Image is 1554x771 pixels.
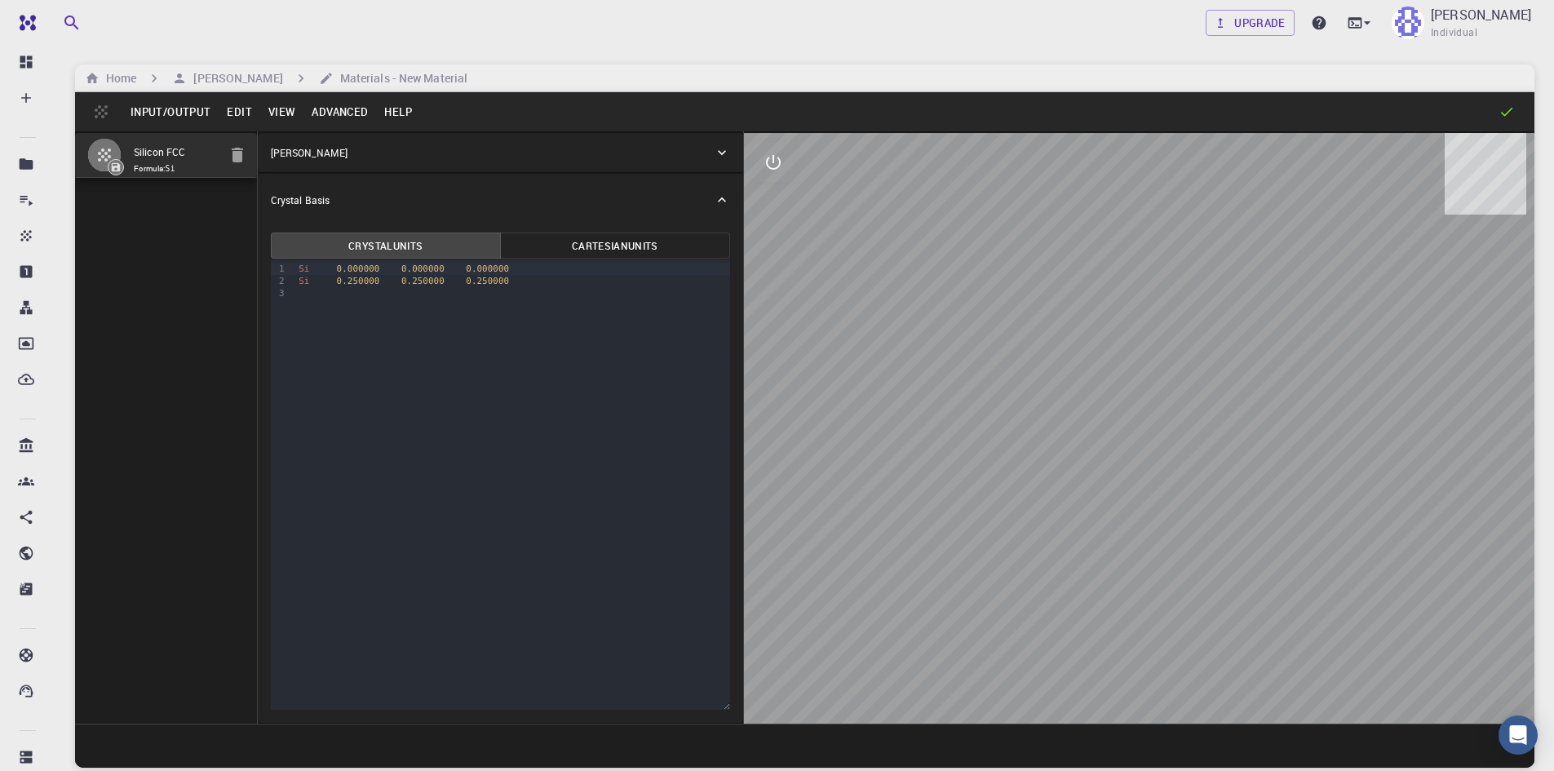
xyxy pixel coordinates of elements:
h6: Materials - New Material [334,69,467,87]
h6: [PERSON_NAME] [187,69,282,87]
div: Open Intercom Messenger [1499,716,1538,755]
div: 1 [271,263,287,275]
button: View [260,99,304,125]
span: 0.000000 [337,264,380,274]
div: 3 [271,287,287,299]
img: logo [13,15,36,31]
img: bhargava [1392,7,1424,39]
span: 0.000000 [401,264,445,274]
a: Upgrade [1206,10,1295,36]
div: Crystal Basis [258,174,743,226]
button: CrystalUnits [271,233,501,259]
code: Si [166,164,175,173]
span: 0.250000 [466,276,509,286]
span: Si [299,264,309,274]
p: Crystal Basis [271,193,330,207]
span: 0.000000 [466,264,509,274]
p: [PERSON_NAME] [271,145,348,160]
button: CartesianUnits [500,233,730,259]
span: Individual [1431,24,1477,41]
p: [PERSON_NAME] [1431,5,1531,24]
div: [PERSON_NAME] [258,133,743,172]
button: Help [376,99,420,125]
span: Si [299,276,309,286]
span: Formula: [134,162,218,175]
nav: breadcrumb [82,69,471,87]
button: Edit [219,99,260,125]
h6: Home [100,69,136,87]
button: Advanced [303,99,376,125]
div: 2 [271,275,287,287]
span: 0.250000 [401,276,445,286]
span: 0.250000 [337,276,380,286]
button: Input/Output [122,99,219,125]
